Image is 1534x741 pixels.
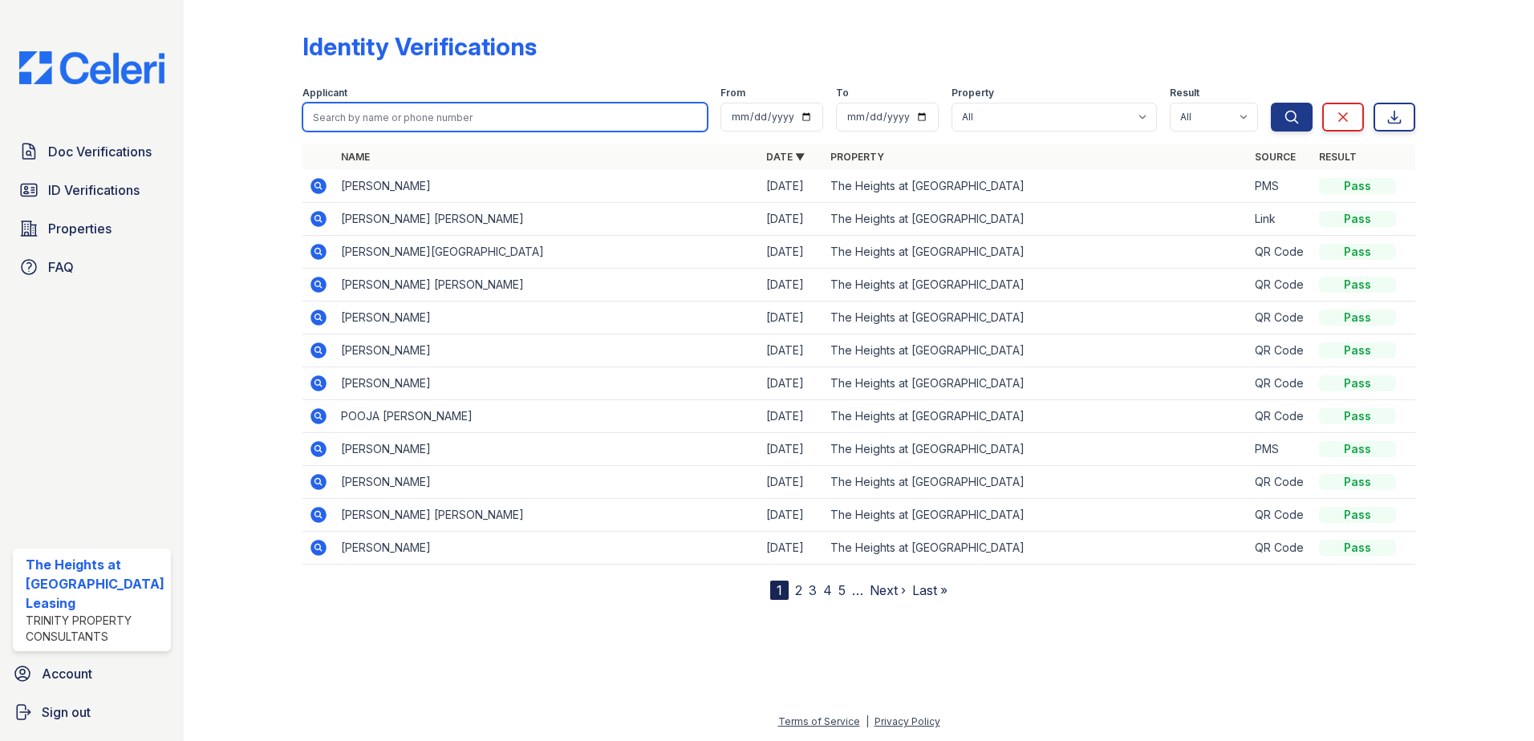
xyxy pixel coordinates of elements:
a: Account [6,658,177,690]
a: 5 [838,582,846,598]
td: QR Code [1248,400,1313,433]
td: [DATE] [760,433,824,466]
label: Property [952,87,994,99]
td: [PERSON_NAME] [335,367,760,400]
td: QR Code [1248,236,1313,269]
td: [PERSON_NAME] [PERSON_NAME] [335,269,760,302]
span: Sign out [42,703,91,722]
label: Result [1170,87,1199,99]
input: Search by name or phone number [302,103,708,132]
a: Last » [912,582,948,598]
div: Trinity Property Consultants [26,613,164,645]
td: The Heights at [GEOGRAPHIC_DATA] [824,466,1249,499]
td: The Heights at [GEOGRAPHIC_DATA] [824,170,1249,203]
td: [DATE] [760,334,824,367]
div: The Heights at [GEOGRAPHIC_DATA] Leasing [26,555,164,613]
td: QR Code [1248,499,1313,532]
div: Pass [1319,441,1396,457]
div: Pass [1319,375,1396,391]
td: [DATE] [760,532,824,565]
label: To [836,87,849,99]
td: [PERSON_NAME] [335,433,760,466]
td: The Heights at [GEOGRAPHIC_DATA] [824,499,1249,532]
td: [PERSON_NAME] [335,170,760,203]
td: QR Code [1248,532,1313,565]
div: Pass [1319,277,1396,293]
a: 3 [809,582,817,598]
a: 4 [823,582,832,598]
td: [DATE] [760,400,824,433]
td: PMS [1248,170,1313,203]
a: Property [830,151,884,163]
td: [DATE] [760,236,824,269]
a: ID Verifications [13,174,171,206]
span: ID Verifications [48,180,140,200]
td: QR Code [1248,334,1313,367]
div: Pass [1319,474,1396,490]
td: The Heights at [GEOGRAPHIC_DATA] [824,433,1249,466]
td: QR Code [1248,466,1313,499]
a: Source [1255,151,1296,163]
div: Pass [1319,310,1396,326]
td: The Heights at [GEOGRAPHIC_DATA] [824,236,1249,269]
a: Doc Verifications [13,136,171,168]
a: Privacy Policy [875,715,940,727]
img: CE_Logo_Blue-a8612792a0a2168367f1c8372b55b34899dd931a85d93a1a3d3e32e68fde9ad4.png [6,51,177,84]
a: Date ▼ [766,151,805,163]
a: Properties [13,213,171,245]
td: [PERSON_NAME] [335,302,760,334]
span: Doc Verifications [48,142,152,161]
td: The Heights at [GEOGRAPHIC_DATA] [824,334,1249,367]
td: [PERSON_NAME] [335,334,760,367]
td: [PERSON_NAME] [PERSON_NAME] [335,203,760,236]
td: [PERSON_NAME] [PERSON_NAME] [335,499,760,532]
a: Name [341,151,370,163]
td: PMS [1248,433,1313,466]
div: | [866,715,869,727]
td: [DATE] [760,302,824,334]
td: [DATE] [760,466,824,499]
div: Identity Verifications [302,32,537,61]
a: Result [1319,151,1357,163]
td: QR Code [1248,269,1313,302]
a: Sign out [6,696,177,728]
a: Next › [870,582,906,598]
div: 1 [770,581,789,600]
td: The Heights at [GEOGRAPHIC_DATA] [824,367,1249,400]
a: Terms of Service [778,715,860,727]
td: [PERSON_NAME] [335,532,760,565]
label: Applicant [302,87,347,99]
td: The Heights at [GEOGRAPHIC_DATA] [824,203,1249,236]
td: The Heights at [GEOGRAPHIC_DATA] [824,400,1249,433]
div: Pass [1319,178,1396,194]
div: Pass [1319,507,1396,523]
td: [PERSON_NAME][GEOGRAPHIC_DATA] [335,236,760,269]
a: FAQ [13,251,171,283]
td: The Heights at [GEOGRAPHIC_DATA] [824,532,1249,565]
div: Pass [1319,540,1396,556]
td: The Heights at [GEOGRAPHIC_DATA] [824,302,1249,334]
td: The Heights at [GEOGRAPHIC_DATA] [824,269,1249,302]
div: Pass [1319,408,1396,424]
span: … [852,581,863,600]
label: From [720,87,745,99]
td: [DATE] [760,170,824,203]
td: QR Code [1248,367,1313,400]
span: Account [42,664,92,683]
span: Properties [48,219,112,238]
td: [DATE] [760,203,824,236]
span: FAQ [48,257,74,277]
td: [DATE] [760,367,824,400]
div: Pass [1319,244,1396,260]
div: Pass [1319,342,1396,358]
td: POOJA [PERSON_NAME] [335,400,760,433]
td: Link [1248,203,1313,236]
td: QR Code [1248,302,1313,334]
td: [DATE] [760,269,824,302]
td: [PERSON_NAME] [335,466,760,499]
a: 2 [795,582,802,598]
div: Pass [1319,211,1396,227]
td: [DATE] [760,499,824,532]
